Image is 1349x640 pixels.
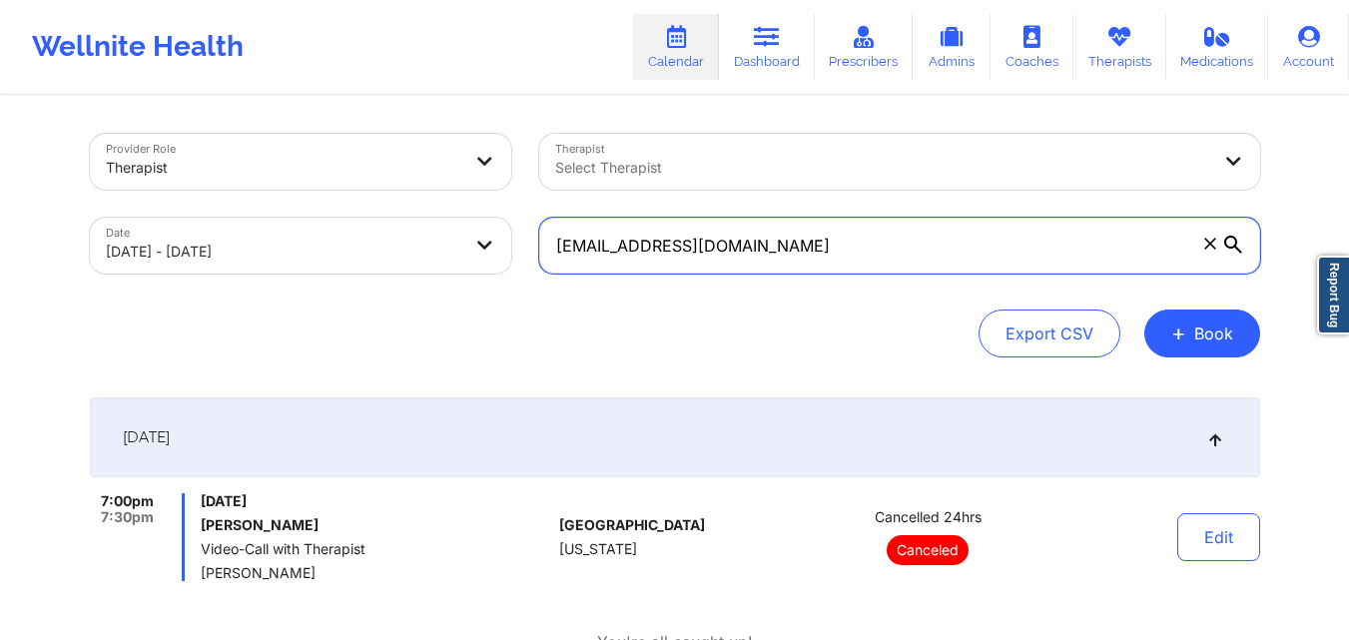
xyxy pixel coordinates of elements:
span: [GEOGRAPHIC_DATA] [559,517,705,533]
span: Cancelled 24hrs [875,509,982,525]
span: [PERSON_NAME] [201,565,551,581]
span: [DATE] [123,427,170,447]
a: Coaches [991,14,1073,80]
a: Dashboard [719,14,815,80]
span: 7:30pm [101,509,154,525]
span: [US_STATE] [559,541,637,557]
a: Prescribers [815,14,914,80]
a: Calendar [633,14,719,80]
button: +Book [1144,310,1260,357]
span: [DATE] [201,493,551,509]
button: Edit [1177,513,1260,561]
a: Report Bug [1317,256,1349,334]
input: Search by patient email [539,218,1260,274]
span: Video-Call with Therapist [201,541,551,557]
p: Canceled [887,535,969,565]
div: [DATE] - [DATE] [106,230,461,274]
button: Export CSV [979,310,1120,357]
a: Medications [1166,14,1269,80]
div: Therapist [106,146,461,190]
a: Admins [913,14,991,80]
a: Account [1268,14,1349,80]
h6: [PERSON_NAME] [201,517,551,533]
span: 7:00pm [101,493,154,509]
a: Therapists [1073,14,1166,80]
span: + [1171,327,1186,338]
